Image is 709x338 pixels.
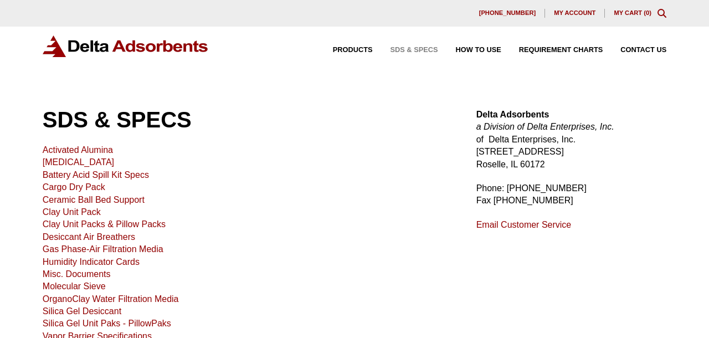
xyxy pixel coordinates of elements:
span: 0 [646,9,649,16]
img: Delta Adsorbents [43,35,209,57]
a: Products [315,47,373,54]
a: Desiccant Air Breathers [43,232,135,242]
a: Clay Unit Packs & Pillow Packs [43,219,166,229]
a: Cargo Dry Pack [43,182,105,192]
p: Phone: [PHONE_NUMBER] Fax [PHONE_NUMBER] [476,182,666,207]
strong: Delta Adsorbents [476,110,549,119]
a: [MEDICAL_DATA] [43,157,114,167]
a: My Cart (0) [614,9,651,16]
a: Silica Gel Desiccant [43,306,121,316]
a: Silica Gel Unit Paks - PillowPaks [43,319,171,328]
a: How to Use [438,47,501,54]
span: Products [333,47,373,54]
a: Misc. Documents [43,269,111,279]
span: [PHONE_NUMBER] [479,10,536,16]
span: Contact Us [620,47,666,54]
em: a Division of Delta Enterprises, Inc. [476,122,614,131]
span: Requirement Charts [519,47,603,54]
a: OrganoClay Water Filtration Media [43,294,179,304]
span: My account [554,10,595,16]
a: Ceramic Ball Bed Support [43,195,145,204]
a: Gas Phase-Air Filtration Media [43,244,163,254]
h1: SDS & SPECS [43,109,450,131]
a: SDS & SPECS [373,47,438,54]
a: Email Customer Service [476,220,572,229]
span: SDS & SPECS [391,47,438,54]
a: Clay Unit Pack [43,207,101,217]
div: Toggle Modal Content [657,9,666,18]
span: How to Use [456,47,501,54]
a: Contact Us [603,47,666,54]
p: of Delta Enterprises, Inc. [STREET_ADDRESS] Roselle, IL 60172 [476,109,666,171]
a: Activated Alumina [43,145,113,155]
a: Requirement Charts [501,47,603,54]
a: Humidity Indicator Cards [43,257,140,267]
a: [PHONE_NUMBER] [470,9,546,18]
a: Battery Acid Spill Kit Specs [43,170,149,180]
a: Molecular Sieve [43,281,106,291]
a: My account [545,9,605,18]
